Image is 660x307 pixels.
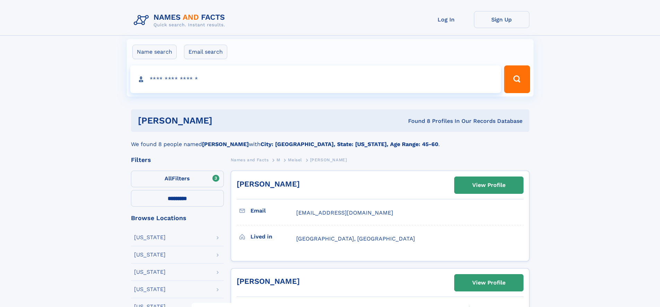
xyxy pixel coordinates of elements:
[131,171,224,187] label: Filters
[504,65,530,93] button: Search Button
[231,155,269,164] a: Names and Facts
[132,45,177,59] label: Name search
[472,177,505,193] div: View Profile
[134,235,166,240] div: [US_STATE]
[455,177,523,193] a: View Profile
[276,155,280,164] a: M
[237,180,300,188] a: [PERSON_NAME]
[310,117,522,125] div: Found 8 Profiles In Our Records Database
[165,175,172,182] span: All
[134,269,166,275] div: [US_STATE]
[288,157,302,162] span: Meisel
[455,274,523,291] a: View Profile
[237,277,300,286] a: [PERSON_NAME]
[296,209,393,216] span: [EMAIL_ADDRESS][DOMAIN_NAME]
[419,11,474,28] a: Log In
[138,116,310,125] h1: [PERSON_NAME]
[134,252,166,258] div: [US_STATE]
[474,11,529,28] a: Sign Up
[310,157,347,162] span: [PERSON_NAME]
[250,205,296,217] h3: Email
[296,235,415,242] span: [GEOGRAPHIC_DATA], [GEOGRAPHIC_DATA]
[131,11,231,30] img: Logo Names and Facts
[250,231,296,243] h3: Lived in
[202,141,249,147] b: [PERSON_NAME]
[134,287,166,292] div: [US_STATE]
[261,141,438,147] b: City: [GEOGRAPHIC_DATA], State: [US_STATE], Age Range: 45-60
[131,157,224,163] div: Filters
[131,132,529,148] div: We found 8 people named with .
[288,155,302,164] a: Meisel
[472,275,505,291] div: View Profile
[276,157,280,162] span: M
[184,45,227,59] label: Email search
[130,65,501,93] input: search input
[131,215,224,221] div: Browse Locations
